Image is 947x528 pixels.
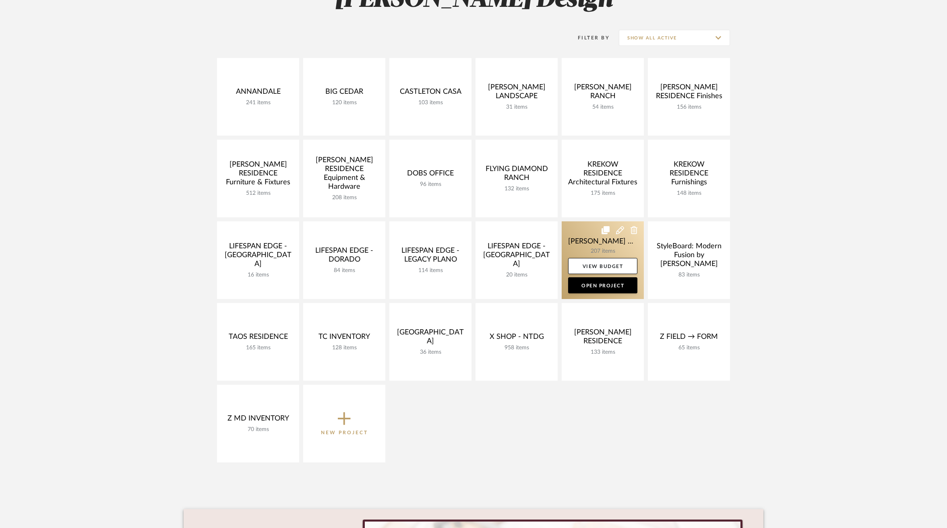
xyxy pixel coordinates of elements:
[396,328,465,349] div: [GEOGRAPHIC_DATA]
[310,267,379,274] div: 84 items
[303,385,385,462] button: New Project
[396,181,465,188] div: 96 items
[568,104,637,111] div: 54 items
[568,160,637,190] div: KREKOW RESIDENCE Architectural Fixtures
[396,349,465,356] div: 36 items
[482,104,551,111] div: 31 items
[482,165,551,186] div: FLYING DIAMOND RANCH
[482,344,551,351] div: 958 items
[654,242,724,272] div: StyleBoard: Modern Fusion by [PERSON_NAME]
[568,83,637,104] div: [PERSON_NAME] RANCH
[310,344,379,351] div: 128 items
[396,169,465,181] div: DOBS OFFICE
[310,156,379,194] div: [PERSON_NAME] RESIDENCE Equipment & Hardware
[654,332,724,344] div: Z FIELD → FORM
[396,87,465,99] div: CASTLETON CASA
[223,242,293,272] div: LIFESPAN EDGE - [GEOGRAPHIC_DATA]
[654,190,724,197] div: 148 items
[654,104,724,111] div: 156 items
[223,190,293,197] div: 512 items
[654,83,724,104] div: [PERSON_NAME] RESIDENCE Finishes
[482,332,551,344] div: X SHOP - NTDG
[310,87,379,99] div: BIG CEDAR
[482,242,551,272] div: LIFESPAN EDGE - [GEOGRAPHIC_DATA]
[482,83,551,104] div: [PERSON_NAME] LANDSCAPE
[223,87,293,99] div: ANNANDALE
[321,429,368,437] p: New Project
[223,99,293,106] div: 241 items
[223,426,293,433] div: 70 items
[223,414,293,426] div: Z MD INVENTORY
[396,99,465,106] div: 103 items
[310,246,379,267] div: LIFESPAN EDGE - DORADO
[223,332,293,344] div: TAOS RESIDENCE
[654,160,724,190] div: KREKOW RESIDENCE Furnishings
[310,194,379,201] div: 208 items
[223,160,293,190] div: [PERSON_NAME] RESIDENCE Furniture & Fixtures
[568,328,637,349] div: [PERSON_NAME] RESIDENCE
[654,272,724,278] div: 83 items
[223,272,293,278] div: 16 items
[567,34,610,42] div: Filter By
[223,344,293,351] div: 165 items
[482,186,551,192] div: 132 items
[396,246,465,267] div: LIFESPAN EDGE - LEGACY PLANO
[482,272,551,278] div: 20 items
[310,99,379,106] div: 120 items
[568,349,637,356] div: 133 items
[568,277,637,293] a: Open Project
[654,344,724,351] div: 65 items
[396,267,465,274] div: 114 items
[568,190,637,197] div: 175 items
[568,258,637,274] a: View Budget
[310,332,379,344] div: TC INVENTORY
